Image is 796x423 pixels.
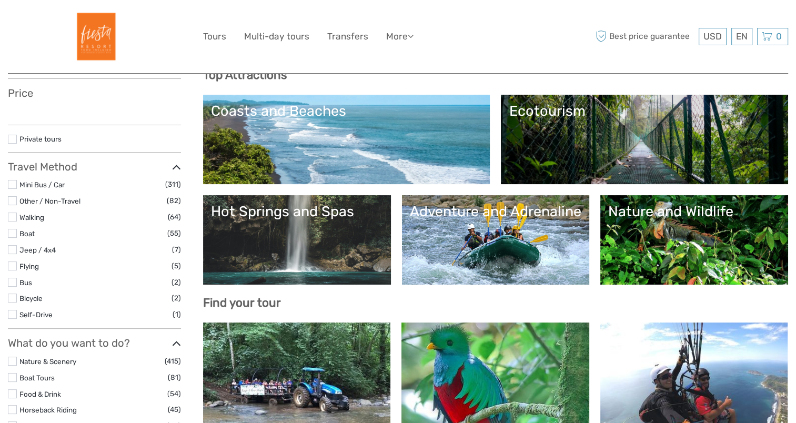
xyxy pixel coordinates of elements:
[509,103,780,176] a: Ecotourism
[211,203,383,277] a: Hot Springs and Spas
[593,28,696,45] span: Best price guarantee
[386,29,414,44] a: More
[703,31,722,42] span: USD
[167,227,181,239] span: (55)
[19,294,43,303] a: Bicycle
[172,260,181,272] span: (5)
[168,404,181,416] span: (45)
[19,310,53,319] a: Self-Drive
[244,29,309,44] a: Multi-day tours
[410,203,582,220] div: Adventure and Adrenaline
[66,8,123,65] img: Fiesta Resort
[19,197,80,205] a: Other / Non-Travel
[8,337,181,349] h3: What do you want to do?
[168,211,181,223] span: (64)
[172,292,181,304] span: (2)
[173,308,181,320] span: (1)
[211,103,482,176] a: Coasts and Beaches
[168,371,181,384] span: (81)
[211,103,482,119] div: Coasts and Beaches
[608,203,780,277] a: Nature and Wildlife
[19,262,39,270] a: Flying
[774,31,783,42] span: 0
[203,68,287,82] b: Top Attractions
[172,276,181,288] span: (2)
[203,29,226,44] a: Tours
[172,244,181,256] span: (7)
[19,278,32,287] a: Bus
[8,160,181,173] h3: Travel Method
[509,103,780,119] div: Ecotourism
[410,203,582,277] a: Adventure and Adrenaline
[165,355,181,367] span: (415)
[19,406,77,414] a: Horseback Riding
[8,87,181,99] h3: Price
[19,213,44,221] a: Walking
[167,195,181,207] span: (82)
[167,388,181,400] span: (54)
[165,178,181,190] span: (311)
[608,203,780,220] div: Nature and Wildlife
[19,180,65,189] a: Mini Bus / Car
[327,29,368,44] a: Transfers
[19,374,55,382] a: Boat Tours
[19,135,62,143] a: Private tours
[19,246,56,254] a: Jeep / 4x4
[19,357,76,366] a: Nature & Scenery
[19,390,61,398] a: Food & Drink
[731,28,752,45] div: EN
[211,203,383,220] div: Hot Springs and Spas
[203,296,281,310] b: Find your tour
[19,229,35,238] a: Boat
